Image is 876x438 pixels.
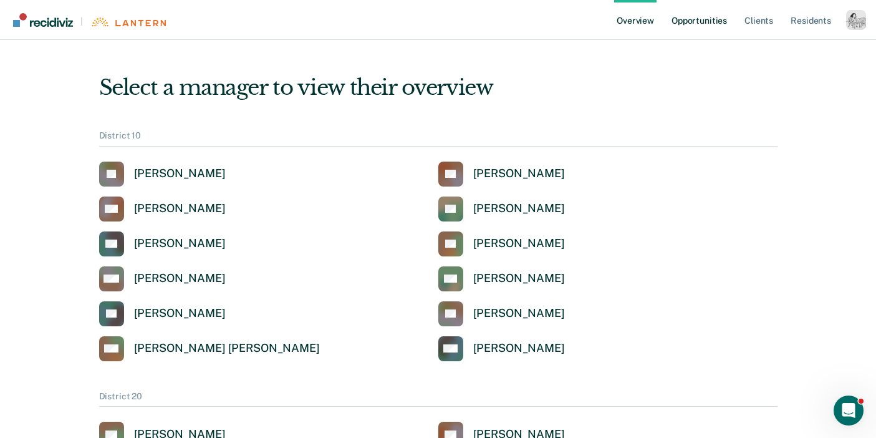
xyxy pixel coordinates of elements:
[99,197,226,221] a: [PERSON_NAME]
[73,16,90,27] span: |
[846,10,866,30] button: Profile dropdown button
[134,236,226,251] div: [PERSON_NAME]
[99,301,226,326] a: [PERSON_NAME]
[134,202,226,216] div: [PERSON_NAME]
[438,301,565,326] a: [PERSON_NAME]
[99,391,777,407] div: District 20
[90,17,166,27] img: Lantern
[473,341,565,356] div: [PERSON_NAME]
[438,336,565,361] a: [PERSON_NAME]
[99,162,226,187] a: [PERSON_NAME]
[99,231,226,256] a: [PERSON_NAME]
[473,202,565,216] div: [PERSON_NAME]
[473,236,565,251] div: [PERSON_NAME]
[99,130,777,147] div: District 10
[134,271,226,286] div: [PERSON_NAME]
[438,197,565,221] a: [PERSON_NAME]
[438,266,565,291] a: [PERSON_NAME]
[834,396,864,426] iframe: Intercom live chat
[438,162,565,187] a: [PERSON_NAME]
[473,271,565,286] div: [PERSON_NAME]
[473,306,565,321] div: [PERSON_NAME]
[99,75,777,100] div: Select a manager to view their overview
[99,266,226,291] a: [PERSON_NAME]
[99,336,320,361] a: [PERSON_NAME] [PERSON_NAME]
[473,167,565,181] div: [PERSON_NAME]
[134,167,226,181] div: [PERSON_NAME]
[134,306,226,321] div: [PERSON_NAME]
[13,13,73,27] img: Recidiviz
[438,231,565,256] a: [PERSON_NAME]
[134,341,320,356] div: [PERSON_NAME] [PERSON_NAME]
